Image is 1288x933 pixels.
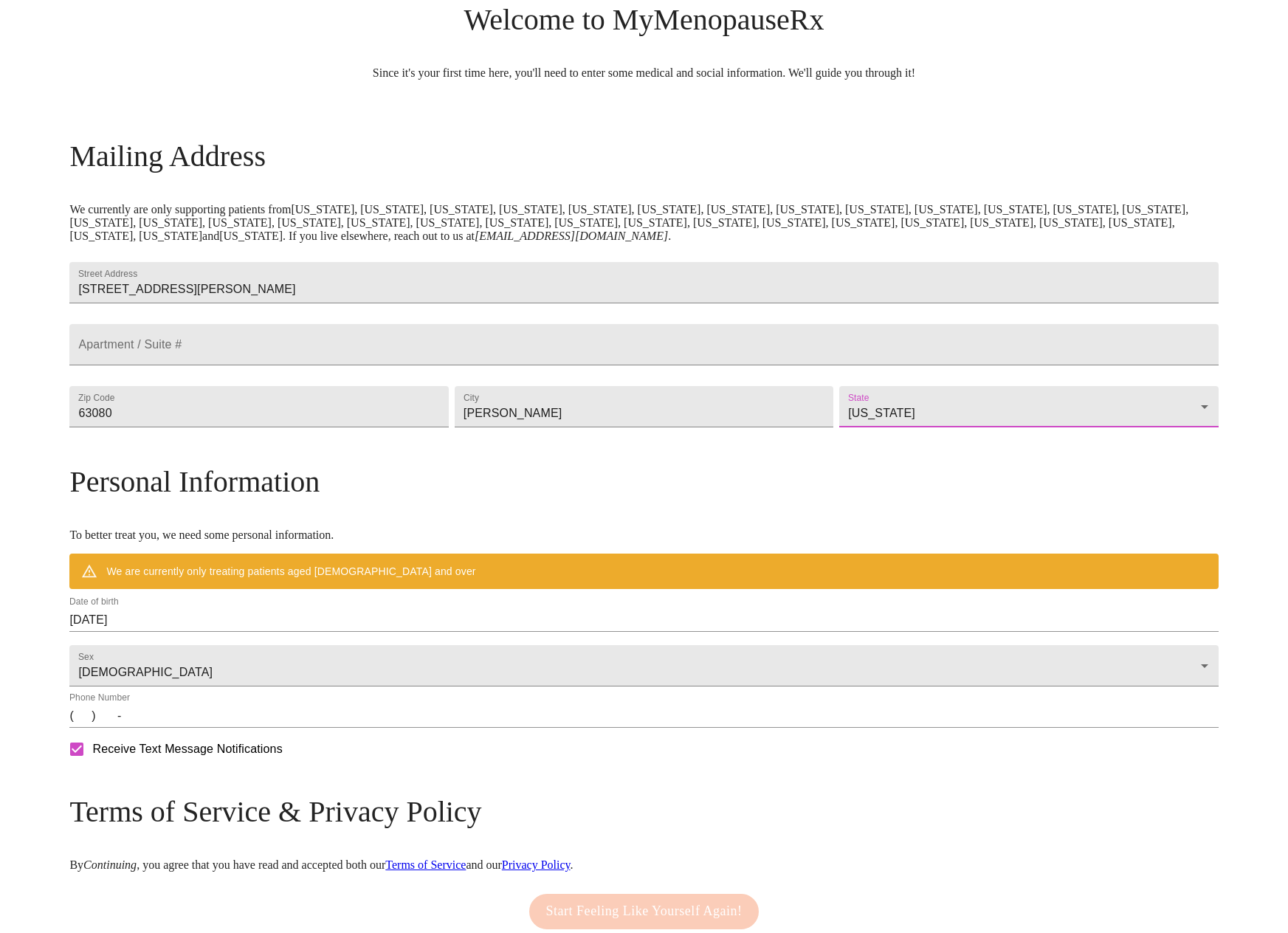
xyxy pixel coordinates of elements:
[69,529,1218,542] p: To better treat you, we need some personal information.
[69,66,1218,80] p: Since it's your first time here, you'll need to enter some medical and social information. We'll ...
[69,464,1218,499] h3: Personal Information
[502,858,571,871] a: Privacy Policy
[69,598,119,607] label: Date of birth
[385,858,466,871] a: Terms of Service
[475,230,668,242] em: [EMAIL_ADDRESS][DOMAIN_NAME]
[69,858,1218,872] p: By , you agree that you have read and accepted both our and our .
[92,740,282,758] span: Receive Text Message Notifications
[839,386,1218,427] div: [US_STATE]
[69,139,1218,173] h3: Mailing Address
[106,558,475,585] div: We are currently only treating patients aged [DEMOGRAPHIC_DATA] and over
[69,645,1218,686] div: [DEMOGRAPHIC_DATA]
[69,794,1218,829] h3: Terms of Service & Privacy Policy
[69,2,1218,37] h3: Welcome to MyMenopauseRx
[83,858,137,871] em: Continuing
[69,694,130,703] label: Phone Number
[69,203,1218,243] p: We currently are only supporting patients from [US_STATE], [US_STATE], [US_STATE], [US_STATE], [U...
